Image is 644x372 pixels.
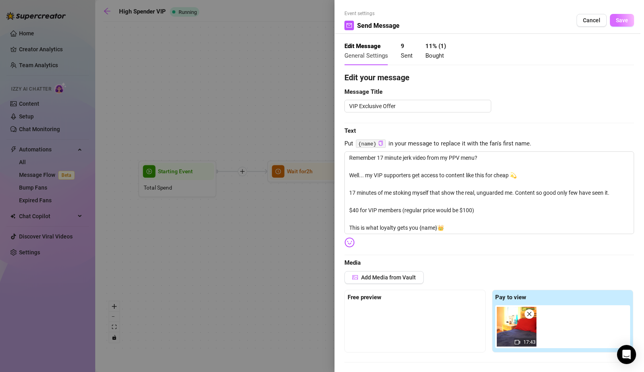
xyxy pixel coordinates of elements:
span: Cancel [583,17,600,23]
span: Sent [401,52,413,59]
button: Click to Copy [378,141,383,147]
strong: Edit Message [344,43,381,50]
span: Event settings [344,10,400,17]
span: 17:43 [523,339,536,345]
span: close [527,311,532,317]
code: {name} [356,139,386,148]
span: Put in your message to replace it with the fan's first name. [344,139,634,149]
strong: Edit your message [344,73,409,82]
strong: 9 [401,43,404,50]
strong: Message Title [344,88,383,95]
strong: 11 % ( 1 ) [425,43,446,50]
button: Save [610,14,634,27]
span: picture [352,275,358,280]
div: 17:43 [497,307,536,347]
textarea: Remember 17 minute jerk video from my PPV menu? Well... my VIP supporters get access to content l... [344,151,634,234]
span: mail [346,23,352,28]
div: Open Intercom Messenger [617,345,636,364]
textarea: VIP Exclusive Offer [344,100,491,112]
strong: Pay to view [495,294,526,301]
span: Save [616,17,628,23]
button: Cancel [577,14,607,27]
button: Add Media from Vault [344,271,424,284]
strong: Media [344,259,361,266]
img: media [497,307,536,347]
span: Bought [425,52,444,59]
span: General Settings [344,52,388,59]
span: Send Message [357,21,400,31]
strong: Free preview [348,294,381,301]
span: copy [378,141,383,146]
img: svg%3e [344,237,355,248]
span: video-camera [515,339,520,345]
span: Add Media from Vault [361,274,416,281]
strong: Text [344,127,356,134]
